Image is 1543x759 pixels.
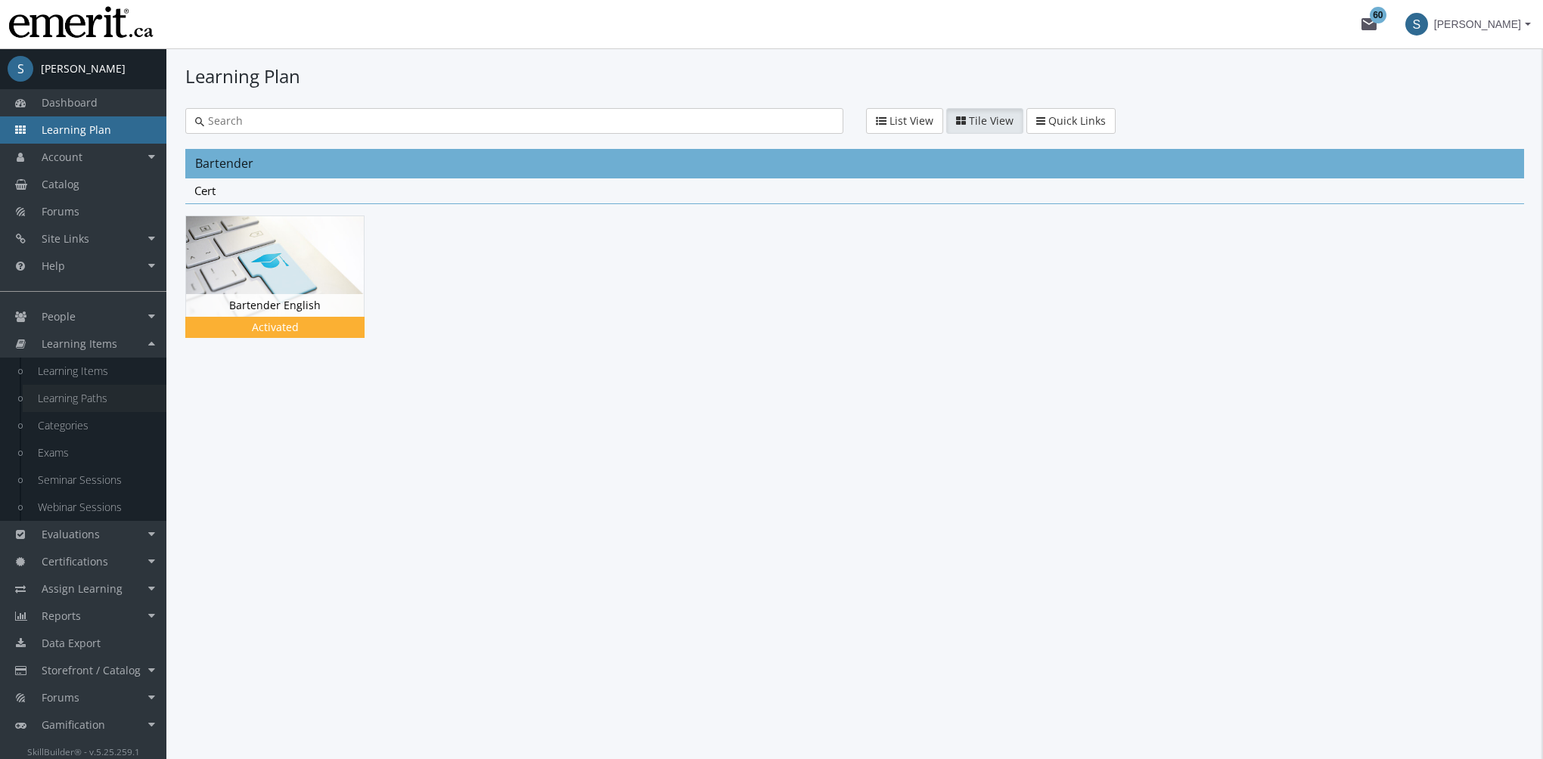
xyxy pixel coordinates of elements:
span: Evaluations [42,527,100,541]
span: Cert [194,183,216,198]
span: Storefront / Catalog [42,663,141,677]
span: Forums [42,690,79,705]
span: S [8,56,33,82]
div: Activated [188,320,362,335]
input: Search [204,113,834,129]
div: Bartender English [185,215,387,360]
span: Bartender [195,155,253,172]
h1: Learning Plan [185,64,1524,89]
span: Assign Learning [42,581,123,596]
span: Site Links [42,231,89,246]
span: Certifications [42,554,108,568]
span: Catalog [42,177,79,191]
span: Learning Items [42,336,117,351]
span: Dashboard [42,95,98,110]
a: Categories [23,412,166,439]
a: Learning Items [23,358,166,385]
span: Data Export [42,636,101,650]
span: Quick Links [1048,113,1106,128]
div: Bartender English [186,294,364,317]
span: People [42,309,76,324]
span: Learning Plan [42,122,111,137]
span: Reports [42,609,81,623]
span: Tile View [969,113,1014,128]
span: Forums [42,204,79,218]
span: Account [42,150,82,164]
span: Gamification [42,717,105,732]
span: List View [889,113,933,128]
span: [PERSON_NAME] [1434,11,1521,38]
a: Learning Paths [23,385,166,412]
a: Webinar Sessions [23,494,166,521]
small: SkillBuilder® - v.5.25.259.1 [27,745,140,757]
a: Exams [23,439,166,466]
a: Seminar Sessions [23,466,166,494]
mat-icon: mail [1360,15,1378,33]
div: [PERSON_NAME] [41,61,126,76]
span: S [1405,13,1428,36]
span: Help [42,259,65,273]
